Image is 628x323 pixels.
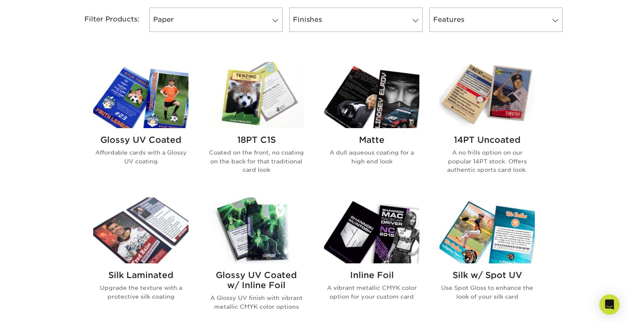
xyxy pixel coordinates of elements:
[93,62,188,187] a: Glossy UV Coated Trading Cards Glossy UV Coated Affordable cards with a Glossy UV coating
[93,62,188,128] img: Glossy UV Coated Trading Cards
[93,270,188,280] h2: Silk Laminated
[62,8,146,32] div: Filter Products:
[149,8,283,32] a: Paper
[440,284,535,301] p: Use Spot Gloss to enhance the look of your silk card
[599,294,620,315] div: Open Intercom Messenger
[324,135,419,145] h2: Matte
[209,135,304,145] h2: 18PT C1S
[324,148,419,165] p: A dull aqueous coating for a high end look
[429,8,563,32] a: Features
[440,197,535,263] img: Silk w/ Spot UV Trading Cards
[324,284,419,301] p: A vibrant metallic CMYK color option for your custom card
[440,135,535,145] h2: 14PT Uncoated
[289,8,422,32] a: Finishes
[324,62,419,128] img: Matte Trading Cards
[324,197,419,263] img: Inline Foil Trading Cards
[209,62,304,187] a: 18PT C1S Trading Cards 18PT C1S Coated on the front, no coating on the back for that traditional ...
[209,294,304,311] p: A Glossy UV finish with vibrant metallic CMYK color options
[93,284,188,301] p: Upgrade the texture with a protective silk coating
[440,62,535,128] img: 14PT Uncoated Trading Cards
[93,148,188,165] p: Affordable cards with a Glossy UV coating
[93,135,188,145] h2: Glossy UV Coated
[209,197,304,263] img: Glossy UV Coated w/ Inline Foil Trading Cards
[209,148,304,174] p: Coated on the front, no coating on the back for that traditional card look
[440,270,535,280] h2: Silk w/ Spot UV
[93,197,188,263] img: Silk Laminated Trading Cards
[209,62,304,128] img: 18PT C1S Trading Cards
[440,148,535,174] p: A no frills option on our popular 14PT stock. Offers authentic sports card look.
[324,62,419,187] a: Matte Trading Cards Matte A dull aqueous coating for a high end look
[209,270,304,290] h2: Glossy UV Coated w/ Inline Foil
[324,270,419,280] h2: Inline Foil
[440,62,535,187] a: 14PT Uncoated Trading Cards 14PT Uncoated A no frills option on our popular 14PT stock. Offers au...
